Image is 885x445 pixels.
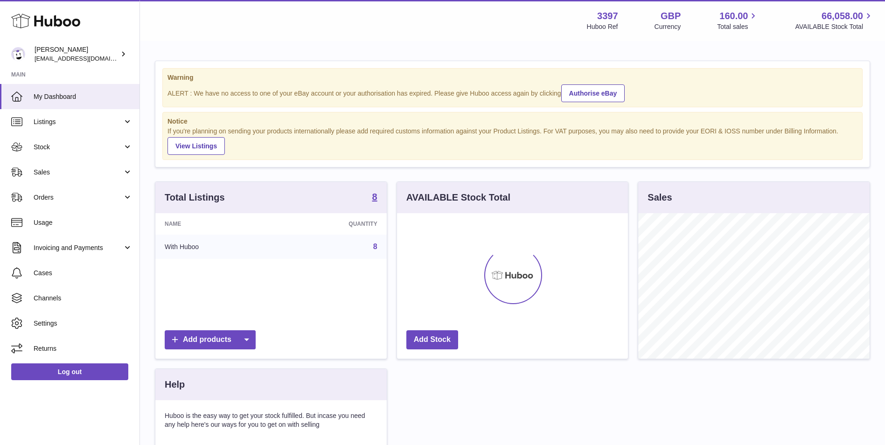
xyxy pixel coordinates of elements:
strong: GBP [661,10,681,22]
h3: Help [165,378,185,391]
th: Name [155,213,277,235]
span: Stock [34,143,123,152]
img: sales@canchema.com [11,47,25,61]
span: Total sales [717,22,759,31]
span: Orders [34,193,123,202]
div: [PERSON_NAME] [35,45,118,63]
th: Quantity [277,213,386,235]
h3: AVAILABLE Stock Total [406,191,510,204]
a: Add products [165,330,256,349]
a: Authorise eBay [561,84,625,102]
a: 8 [373,243,377,250]
span: [EMAIL_ADDRESS][DOMAIN_NAME] [35,55,137,62]
h3: Sales [648,191,672,204]
span: 160.00 [719,10,748,22]
a: 160.00 Total sales [717,10,759,31]
span: Invoicing and Payments [34,243,123,252]
span: Usage [34,218,132,227]
a: Add Stock [406,330,458,349]
div: Currency [655,22,681,31]
span: Listings [34,118,123,126]
span: Channels [34,294,132,303]
a: 8 [372,192,377,203]
div: ALERT : We have no access to one of your eBay account or your authorisation has expired. Please g... [167,83,857,102]
td: With Huboo [155,235,277,259]
a: Log out [11,363,128,380]
span: Cases [34,269,132,278]
span: My Dashboard [34,92,132,101]
span: 66,058.00 [822,10,863,22]
strong: 3397 [597,10,618,22]
span: Settings [34,319,132,328]
div: Huboo Ref [587,22,618,31]
h3: Total Listings [165,191,225,204]
a: 66,058.00 AVAILABLE Stock Total [795,10,874,31]
div: If you're planning on sending your products internationally please add required customs informati... [167,127,857,155]
strong: Notice [167,117,857,126]
a: View Listings [167,137,225,155]
span: AVAILABLE Stock Total [795,22,874,31]
span: Returns [34,344,132,353]
span: Sales [34,168,123,177]
strong: 8 [372,192,377,202]
strong: Warning [167,73,857,82]
p: Huboo is the easy way to get your stock fulfilled. But incase you need any help here's our ways f... [165,411,377,429]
